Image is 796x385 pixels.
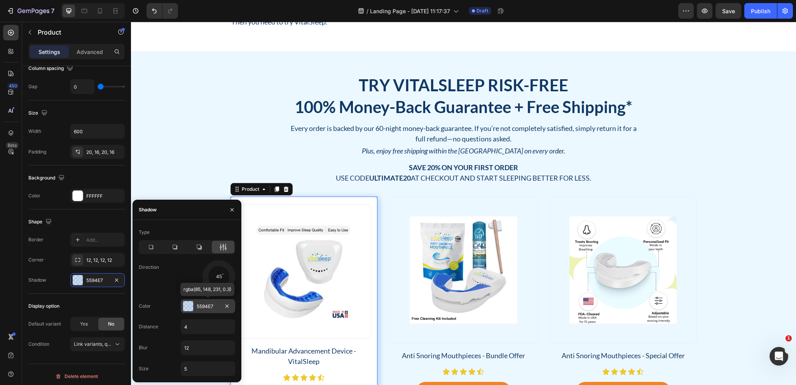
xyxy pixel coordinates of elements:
input: Auto [71,124,124,138]
div: Color [28,192,40,199]
div: 450 [7,83,19,89]
p: Every order is backed by our 60-night money-back guarantee. If you’re not completely satisfied, s... [159,101,507,122]
div: Padding [28,148,46,155]
div: Publish [751,7,770,15]
input: Auto [181,320,235,334]
a: Mandibular Advancement Device - VitalSleep [126,202,221,298]
div: Border [28,236,44,243]
button: Publish [744,3,777,19]
strong: Save 20% on Your First Order [278,141,387,150]
span: Link variants, quantity <br> between same products [74,341,189,347]
input: Auto [181,362,235,376]
button: Save [716,3,741,19]
div: Display option [28,303,59,310]
span: Yes [80,321,88,328]
span: / [367,7,368,15]
h2: 100% Money-Back Guarantee + Free Shipping* [158,75,508,96]
p: Plus, enjoy free shipping within the [GEOGRAPHIC_DATA] on every order. [159,124,507,134]
iframe: Design area [131,22,796,385]
iframe: Intercom live chat [770,347,788,366]
div: Size [28,108,49,118]
div: Gap [28,83,37,90]
img: Snoring bundle with a cleaning kit, offering comprehensive solutions for snore prevention and dev... [279,195,386,302]
div: FFFFFF [86,193,123,200]
span: 1 [786,335,792,341]
div: Direction [139,264,159,271]
a: Anti Snoring Mouthpieces - Bundle Offer [279,195,386,302]
h2: Mandibular Advancement Device - VitalSleep [106,323,241,346]
div: Condition [28,341,49,348]
span: Landing Page - [DATE] 11:17:37 [370,7,450,15]
h2: Anti Snoring Mouthpieces - Special Offer [419,328,566,340]
strong: ULTIMATE20 [238,152,280,160]
div: 5594E7 [197,303,219,310]
div: Shadow [139,206,157,213]
input: Auto [181,341,235,355]
div: Background [28,173,66,183]
h2: Try VitalSleep Risk-Free [158,53,508,74]
div: Color [139,303,151,310]
button: Delete element [28,370,125,383]
button: Link variants, quantity <br> between same products [70,337,125,351]
a: Anti Snoring Mouthpieces - Special Offer [438,195,546,302]
div: Default variant [28,321,61,328]
div: Add... [86,237,123,244]
p: Settings [38,48,60,56]
button: View Details [445,360,539,378]
span: Draft [477,7,488,14]
div: Product [109,164,130,171]
h2: Anti Snoring Mouthpieces - Bundle Offer [259,328,406,340]
div: Size [139,365,148,372]
p: Advanced [77,48,103,56]
div: Corner [28,256,44,263]
div: 12, 12, 12, 12 [86,257,123,264]
button: View Details [285,360,380,378]
span: Save [722,8,735,14]
span: No [108,321,114,328]
div: Shape [28,217,53,227]
button: 7 [3,3,58,19]
p: Use code at checkout and start sleeping better for less. [159,141,507,162]
div: Width [28,128,41,135]
p: 7 [51,6,54,16]
div: 5594E7 [86,277,109,284]
div: Type [139,229,150,236]
input: Auto [71,80,94,94]
div: Shadow [28,277,46,284]
img: Mandibular Advancement Device - VitalSleep Snoring Mouthpiece [126,202,221,298]
p: Product [38,28,104,37]
div: Undo/Redo [147,3,178,19]
div: Blur [139,344,148,351]
div: Distance [139,323,158,330]
div: Delete element [55,372,98,381]
div: Beta [6,142,19,148]
div: Column spacing [28,63,75,74]
div: 20, 16, 20, 16 [86,149,123,156]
